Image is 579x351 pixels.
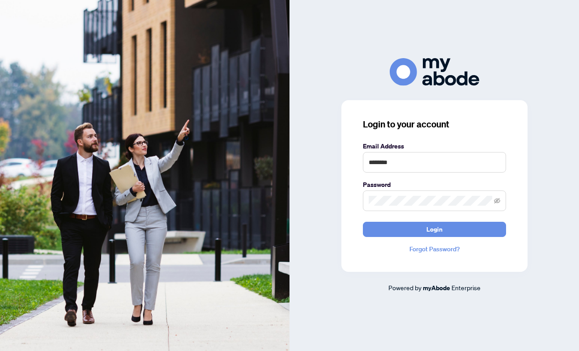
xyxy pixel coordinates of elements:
span: eye-invisible [494,198,500,204]
span: Login [426,222,443,237]
a: Forgot Password? [363,244,506,254]
span: Enterprise [451,283,481,292]
a: myAbode [423,283,450,293]
label: Email Address [363,141,506,151]
button: Login [363,222,506,237]
span: Powered by [388,283,421,292]
label: Password [363,180,506,190]
h3: Login to your account [363,118,506,131]
img: ma-logo [390,58,479,85]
